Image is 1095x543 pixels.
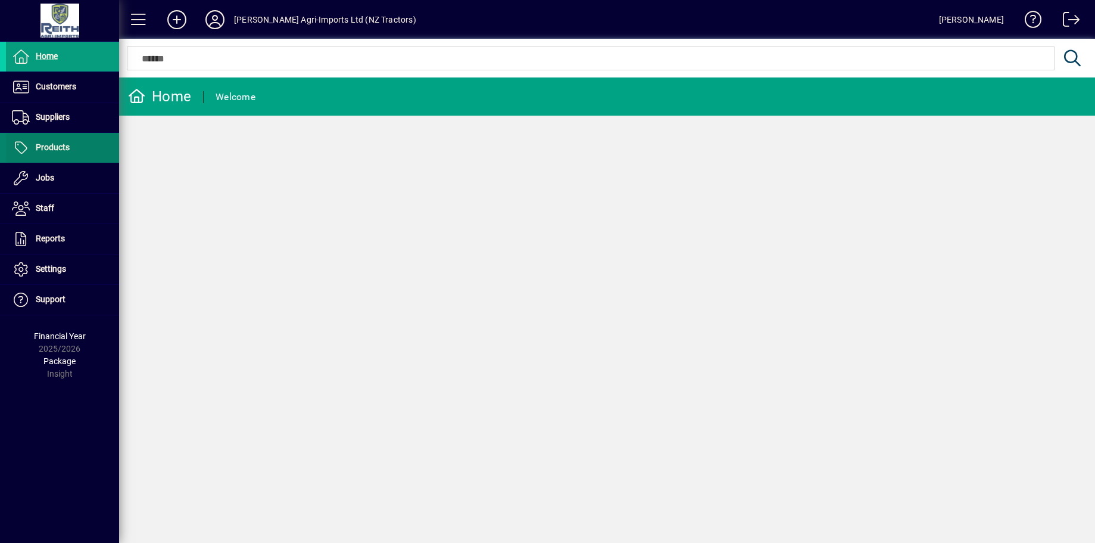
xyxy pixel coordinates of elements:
[36,264,66,274] span: Settings
[6,163,119,193] a: Jobs
[6,194,119,224] a: Staff
[6,255,119,284] a: Settings
[34,331,86,341] span: Financial Year
[6,72,119,102] a: Customers
[1054,2,1080,41] a: Logout
[158,9,196,30] button: Add
[939,10,1004,29] div: [PERSON_NAME]
[6,133,119,163] a: Products
[234,10,416,29] div: [PERSON_NAME] Agri-Imports Ltd (NZ Tractors)
[36,294,65,304] span: Support
[36,112,70,122] span: Suppliers
[36,142,70,152] span: Products
[6,224,119,254] a: Reports
[36,234,65,243] span: Reports
[43,356,76,366] span: Package
[6,103,119,132] a: Suppliers
[216,88,255,107] div: Welcome
[128,87,191,106] div: Home
[6,285,119,315] a: Support
[36,51,58,61] span: Home
[36,82,76,91] span: Customers
[1016,2,1042,41] a: Knowledge Base
[36,173,54,182] span: Jobs
[196,9,234,30] button: Profile
[36,203,54,213] span: Staff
